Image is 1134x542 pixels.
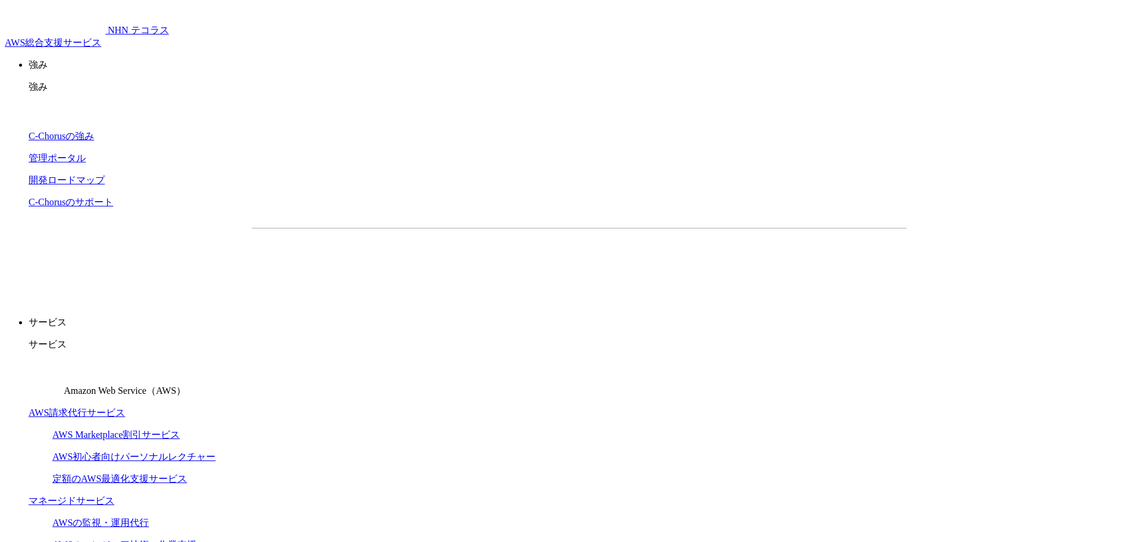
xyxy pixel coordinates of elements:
[5,25,169,48] a: AWS総合支援サービス C-Chorus NHN テコラスAWS総合支援サービス
[29,59,1129,71] p: 強み
[52,452,215,462] a: AWS初心者向けパーソナルレクチャー
[5,5,105,33] img: AWS総合支援サービス C-Chorus
[52,474,187,484] a: 定額のAWS最適化支援サービス
[29,131,94,141] a: C-Chorusの強み
[29,339,1129,351] p: サービス
[29,317,1129,329] p: サービス
[29,81,1129,93] p: 強み
[64,386,186,396] span: Amazon Web Service（AWS）
[29,496,114,506] a: マネージドサービス
[585,247,777,277] a: まずは相談する
[52,518,149,528] a: AWSの監視・運用代行
[29,408,125,418] a: AWS請求代行サービス
[29,361,62,394] img: Amazon Web Service（AWS）
[52,430,180,440] a: AWS Marketplace割引サービス
[29,175,105,185] a: 開発ロードマップ
[382,247,573,277] a: 資料を請求する
[29,153,86,163] a: 管理ポータル
[29,197,113,207] a: C-Chorusのサポート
